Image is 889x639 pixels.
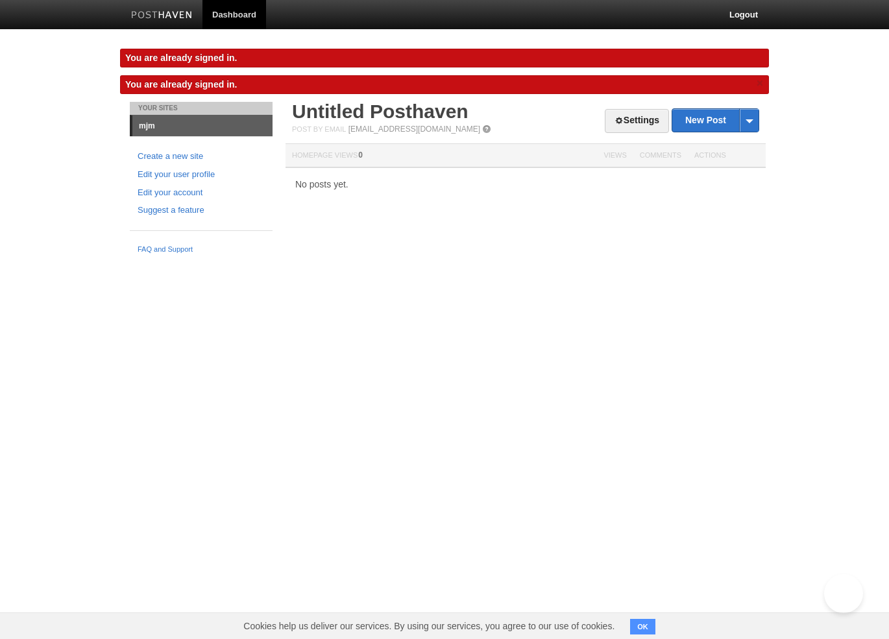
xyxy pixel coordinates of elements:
th: Views [597,144,633,168]
th: Actions [688,144,766,168]
a: [EMAIL_ADDRESS][DOMAIN_NAME] [348,125,480,134]
a: FAQ and Support [138,244,265,256]
a: mjm [132,115,273,136]
li: Your Sites [130,102,273,115]
a: Untitled Posthaven [292,101,469,122]
a: New Post [672,109,759,132]
img: Posthaven-bar [131,11,193,21]
div: You are already signed in. [120,49,769,67]
a: Suggest a feature [138,204,265,217]
th: Homepage Views [286,144,597,168]
span: 0 [358,151,363,160]
span: You are already signed in. [125,79,237,90]
a: Settings [605,109,669,133]
a: Edit your user profile [138,168,265,182]
a: Create a new site [138,150,265,163]
span: Post by Email [292,125,346,133]
span: Cookies help us deliver our services. By using our services, you agree to our use of cookies. [230,613,627,639]
div: No posts yet. [286,180,766,189]
a: Edit your account [138,186,265,200]
iframe: Help Scout Beacon - Open [824,574,863,613]
button: OK [630,619,655,634]
th: Comments [633,144,688,168]
a: × [754,75,766,91]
